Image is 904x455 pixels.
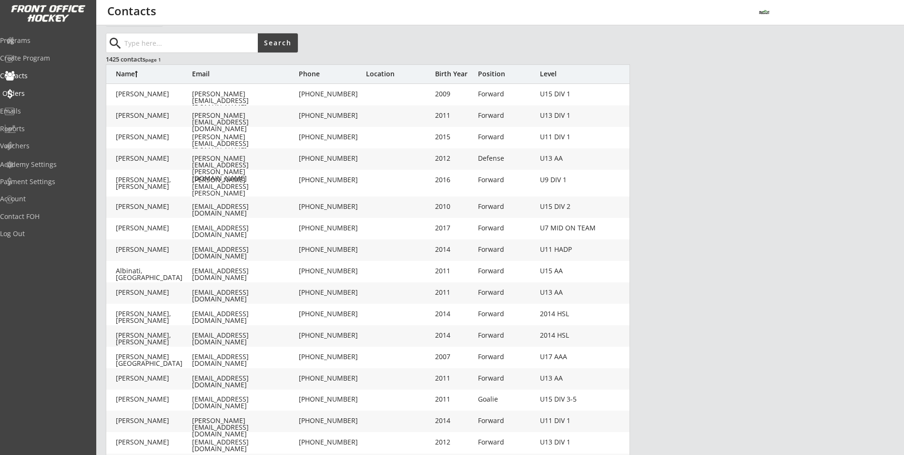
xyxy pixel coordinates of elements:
[435,71,473,77] div: Birth Year
[478,71,535,77] div: Position
[435,155,473,162] div: 2012
[116,71,192,77] div: Name
[116,225,192,231] div: [PERSON_NAME]
[540,155,597,162] div: U13 AA
[366,71,433,77] div: Location
[192,353,297,367] div: [EMAIL_ADDRESS][DOMAIN_NAME]
[116,112,192,119] div: [PERSON_NAME]
[192,289,297,302] div: [EMAIL_ADDRESS][DOMAIN_NAME]
[540,246,597,253] div: U11 HADP
[435,246,473,253] div: 2014
[299,176,366,183] div: [PHONE_NUMBER]
[435,176,473,183] div: 2016
[116,268,192,281] div: Albinati, [GEOGRAPHIC_DATA]
[435,268,473,274] div: 2011
[299,91,366,97] div: [PHONE_NUMBER]
[435,396,473,403] div: 2011
[192,71,297,77] div: Email
[478,225,535,231] div: Forward
[435,375,473,382] div: 2011
[540,112,597,119] div: U13 DIV 1
[299,155,366,162] div: [PHONE_NUMBER]
[478,332,535,339] div: Forward
[299,112,366,119] div: [PHONE_NUMBER]
[540,134,597,140] div: U11 DIV 1
[299,71,366,77] div: Phone
[192,91,297,111] div: [PERSON_NAME][EMAIL_ADDRESS][DOMAIN_NAME]
[478,203,535,210] div: Forward
[116,155,192,162] div: [PERSON_NAME]
[116,203,192,210] div: [PERSON_NAME]
[299,246,366,253] div: [PHONE_NUMBER]
[478,91,535,97] div: Forward
[540,176,597,183] div: U9 DIV 1
[299,225,366,231] div: [PHONE_NUMBER]
[192,396,297,409] div: [EMAIL_ADDRESS][DOMAIN_NAME]
[116,396,192,403] div: [PERSON_NAME]
[540,417,597,424] div: U11 DIV 1
[478,396,535,403] div: Goalie
[299,332,366,339] div: [PHONE_NUMBER]
[478,176,535,183] div: Forward
[299,289,366,296] div: [PHONE_NUMBER]
[106,55,297,63] div: 1425 contacts
[435,91,473,97] div: 2009
[540,289,597,296] div: U13 AA
[116,332,192,345] div: [PERSON_NAME], [PERSON_NAME]
[192,439,297,452] div: [EMAIL_ADDRESS][DOMAIN_NAME]
[478,246,535,253] div: Forward
[540,225,597,231] div: U7 MID ON TEAM
[116,353,192,367] div: [PERSON_NAME][GEOGRAPHIC_DATA]
[540,71,597,77] div: Level
[299,268,366,274] div: [PHONE_NUMBER]
[116,289,192,296] div: [PERSON_NAME]
[540,396,597,403] div: U15 DIV 3-5
[116,134,192,140] div: [PERSON_NAME]
[540,375,597,382] div: U13 AA
[192,112,297,132] div: [PERSON_NAME][EMAIL_ADDRESS][DOMAIN_NAME]
[540,203,597,210] div: U15 DIV 2
[435,332,473,339] div: 2014
[540,310,597,317] div: 2014 HSL
[435,439,473,445] div: 2012
[192,225,297,238] div: [EMAIL_ADDRESS][DOMAIN_NAME]
[116,375,192,382] div: [PERSON_NAME]
[435,289,473,296] div: 2011
[435,134,473,140] div: 2015
[107,36,123,51] button: search
[192,246,297,259] div: [EMAIL_ADDRESS][DOMAIN_NAME]
[192,155,297,182] div: [PERSON_NAME][EMAIL_ADDRESS][PERSON_NAME][DOMAIN_NAME]
[478,310,535,317] div: Forward
[192,134,297,154] div: [PERSON_NAME][EMAIL_ADDRESS][DOMAIN_NAME]
[299,353,366,360] div: [PHONE_NUMBER]
[116,91,192,97] div: [PERSON_NAME]
[258,33,298,52] button: Search
[145,56,161,63] font: page 1
[299,396,366,403] div: [PHONE_NUMBER]
[299,203,366,210] div: [PHONE_NUMBER]
[478,155,535,162] div: Defense
[478,417,535,424] div: Forward
[192,332,297,345] div: [EMAIL_ADDRESS][DOMAIN_NAME]
[435,353,473,360] div: 2007
[122,33,258,52] input: Type here...
[435,203,473,210] div: 2010
[192,176,297,203] div: [PERSON_NAME][EMAIL_ADDRESS][PERSON_NAME][DOMAIN_NAME]
[192,203,297,217] div: [EMAIL_ADDRESS][DOMAIN_NAME]
[116,246,192,253] div: [PERSON_NAME]
[435,112,473,119] div: 2011
[435,310,473,317] div: 2014
[478,353,535,360] div: Forward
[116,176,192,190] div: [PERSON_NAME], [PERSON_NAME]
[116,439,192,445] div: [PERSON_NAME]
[478,375,535,382] div: Forward
[299,375,366,382] div: [PHONE_NUMBER]
[540,353,597,360] div: U17 AAA
[2,90,88,97] div: Orders
[540,268,597,274] div: U15 AA
[478,289,535,296] div: Forward
[478,268,535,274] div: Forward
[540,439,597,445] div: U13 DIV 1
[299,417,366,424] div: [PHONE_NUMBER]
[299,134,366,140] div: [PHONE_NUMBER]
